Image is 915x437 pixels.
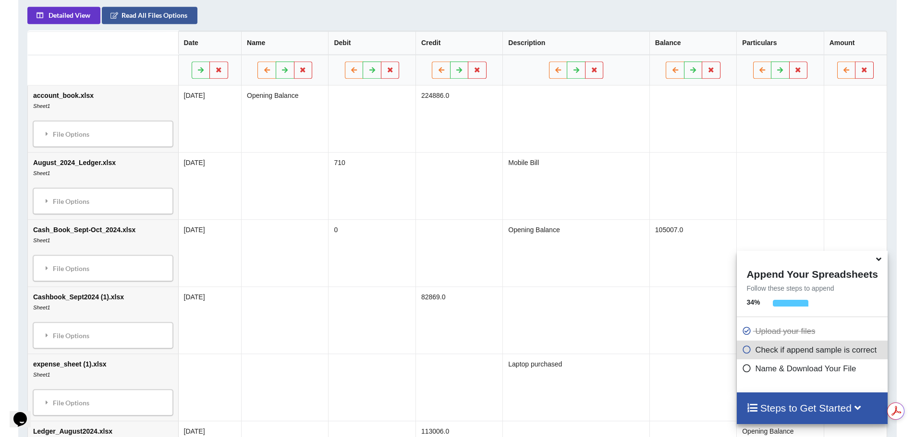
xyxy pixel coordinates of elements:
[415,286,502,354] td: 82869.0
[503,354,650,421] td: Laptop purchased
[742,344,885,356] p: Check if append sample is correct
[742,363,885,375] p: Name & Download Your File
[28,286,178,354] td: Cashbook_Sept2024 (1).xlsx
[649,219,736,286] td: 105007.0
[241,31,328,55] th: Name
[649,31,736,55] th: Balance
[329,31,415,55] th: Debit
[178,286,242,354] td: [DATE]
[36,258,170,278] div: File Options
[737,31,824,55] th: Particulars
[329,219,415,286] td: 0
[33,237,50,243] i: Sheet1
[28,85,178,152] td: account_book.xlsx
[28,354,178,421] td: expense_sheet (1).xlsx
[742,325,885,337] p: Upload your files
[28,152,178,219] td: August_2024_Ledger.xlsx
[36,191,170,211] div: File Options
[36,325,170,345] div: File Options
[102,7,197,24] button: Read All Files Options
[503,152,650,219] td: Mobile Bill
[33,372,50,378] i: Sheet1
[178,85,242,152] td: [DATE]
[746,402,878,414] h4: Steps to Get Started
[27,7,100,24] button: Detailed View
[33,103,50,109] i: Sheet1
[178,31,242,55] th: Date
[178,152,242,219] td: [DATE]
[36,392,170,413] div: File Options
[28,219,178,286] td: Cash_Book_Sept-Oct_2024.xlsx
[241,85,328,152] td: Opening Balance
[33,170,50,176] i: Sheet1
[737,283,887,293] p: Follow these steps to append
[737,266,887,280] h4: Append Your Spreadsheets
[746,298,760,306] b: 34 %
[415,85,502,152] td: 224886.0
[36,124,170,144] div: File Options
[10,399,40,427] iframe: chat widget
[178,219,242,286] td: [DATE]
[33,305,50,310] i: Sheet1
[503,31,650,55] th: Description
[824,31,887,55] th: Amount
[415,31,502,55] th: Credit
[329,152,415,219] td: 710
[503,219,650,286] td: Opening Balance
